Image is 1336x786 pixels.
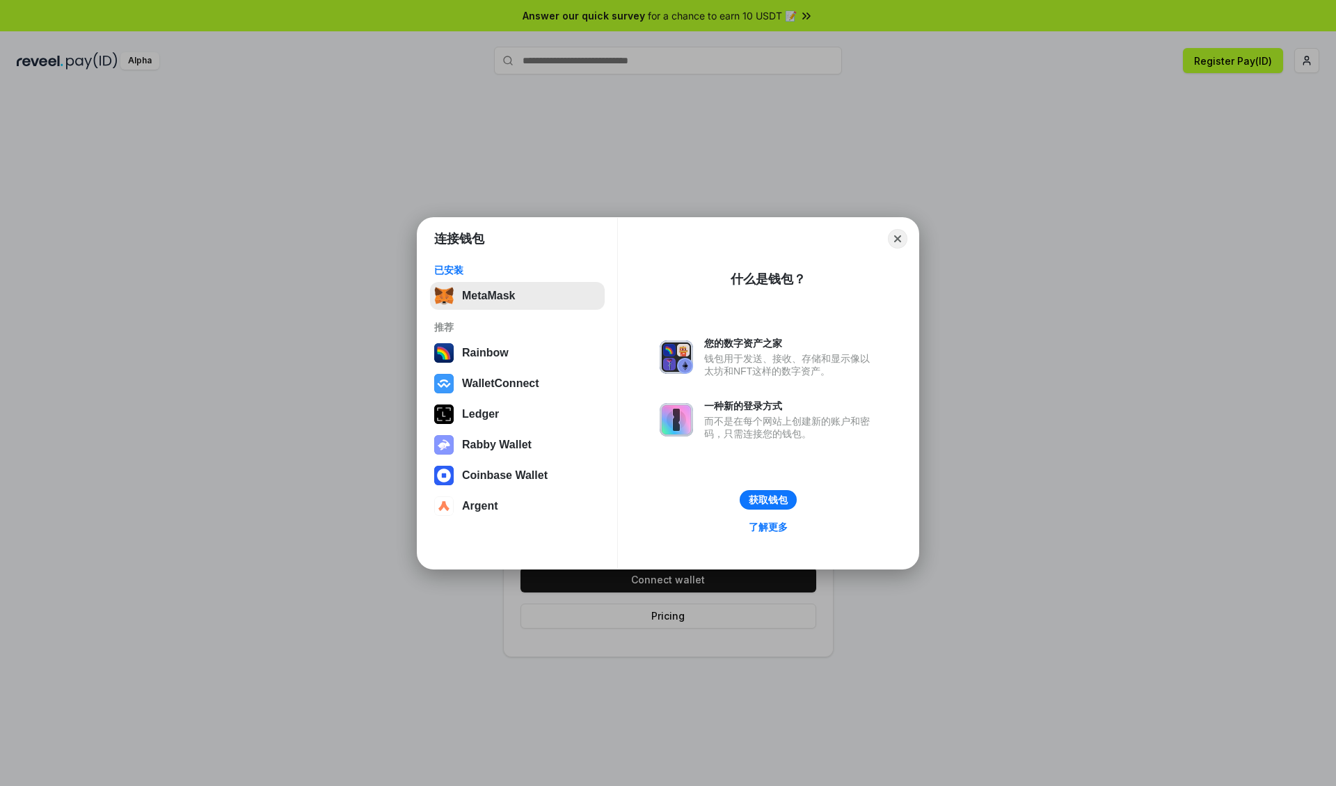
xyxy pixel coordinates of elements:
[434,466,454,485] img: svg+xml,%3Csvg%20width%3D%2228%22%20height%3D%2228%22%20viewBox%3D%220%200%2028%2028%22%20fill%3D...
[462,408,499,420] div: Ledger
[888,229,907,249] button: Close
[430,462,605,489] button: Coinbase Wallet
[462,290,515,302] div: MetaMask
[462,377,539,390] div: WalletConnect
[660,403,693,437] img: svg+xml,%3Csvg%20xmlns%3D%22http%3A%2F%2Fwww.w3.org%2F2000%2Fsvg%22%20fill%3D%22none%22%20viewBox...
[430,400,605,428] button: Ledger
[430,492,605,520] button: Argent
[430,431,605,459] button: Rabby Wallet
[740,518,796,536] a: 了解更多
[434,286,454,306] img: svg+xml,%3Csvg%20fill%3D%22none%22%20height%3D%2233%22%20viewBox%3D%220%200%2035%2033%22%20width%...
[434,343,454,363] img: svg+xml,%3Csvg%20width%3D%22120%22%20height%3D%22120%22%20viewBox%3D%220%200%20120%20120%22%20fil...
[434,321,601,333] div: 推荐
[430,339,605,367] button: Rainbow
[462,347,509,359] div: Rainbow
[434,264,601,276] div: 已安装
[749,494,788,506] div: 获取钱包
[740,490,797,510] button: 获取钱包
[462,500,498,512] div: Argent
[704,415,877,440] div: 而不是在每个网站上创建新的账户和密码，只需连接您的钱包。
[462,439,532,451] div: Rabby Wallet
[434,435,454,455] img: svg+xml,%3Csvg%20xmlns%3D%22http%3A%2F%2Fwww.w3.org%2F2000%2Fsvg%22%20fill%3D%22none%22%20viewBox...
[430,370,605,398] button: WalletConnect
[704,352,877,377] div: 钱包用于发送、接收、存储和显示像以太坊和NFT这样的数字资产。
[749,521,788,533] div: 了解更多
[430,282,605,310] button: MetaMask
[704,337,877,349] div: 您的数字资产之家
[731,271,806,288] div: 什么是钱包？
[434,230,484,247] h1: 连接钱包
[434,374,454,393] img: svg+xml,%3Csvg%20width%3D%2228%22%20height%3D%2228%22%20viewBox%3D%220%200%2028%2028%22%20fill%3D...
[660,340,693,374] img: svg+xml,%3Csvg%20xmlns%3D%22http%3A%2F%2Fwww.w3.org%2F2000%2Fsvg%22%20fill%3D%22none%22%20viewBox...
[434,496,454,516] img: svg+xml,%3Csvg%20width%3D%2228%22%20height%3D%2228%22%20viewBox%3D%220%200%2028%2028%22%20fill%3D...
[434,404,454,424] img: svg+xml,%3Csvg%20xmlns%3D%22http%3A%2F%2Fwww.w3.org%2F2000%2Fsvg%22%20width%3D%2228%22%20height%3...
[462,469,548,482] div: Coinbase Wallet
[704,400,877,412] div: 一种新的登录方式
